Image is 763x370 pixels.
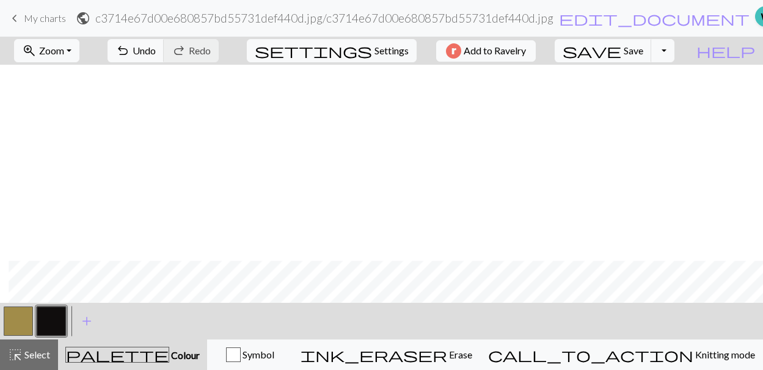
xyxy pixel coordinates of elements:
span: add [79,313,94,330]
span: call_to_action [488,346,693,363]
button: Add to Ravelry [436,40,536,62]
span: keyboard_arrow_left [7,10,22,27]
span: Erase [447,349,472,360]
span: help [696,42,755,59]
button: Zoom [14,39,79,62]
button: Symbol [207,339,293,370]
span: zoom_in [22,42,37,59]
h2: c3714e67d00e680857bd55731def440d.jpg / c3714e67d00e680857bd55731def440d.jpg [95,11,553,25]
span: Select [23,349,50,360]
span: undo [115,42,130,59]
span: highlight_alt [8,346,23,363]
span: Settings [374,43,409,58]
img: Ravelry [446,43,461,59]
span: public [76,10,90,27]
span: Symbol [241,349,274,360]
span: Add to Ravelry [464,43,526,59]
button: Colour [58,339,207,370]
span: Knitting mode [693,349,755,360]
span: Save [624,45,643,56]
button: Erase [293,339,480,370]
span: edit_document [559,10,750,27]
a: My charts [7,8,66,29]
span: palette [66,346,169,363]
i: Settings [255,43,372,58]
span: save [563,42,621,59]
button: SettingsSettings [247,39,417,62]
button: Save [555,39,652,62]
span: My charts [24,12,66,24]
span: Zoom [39,45,64,56]
button: Undo [108,39,164,62]
span: ink_eraser [301,346,447,363]
button: Knitting mode [480,339,763,370]
span: settings [255,42,372,59]
span: Undo [133,45,156,56]
span: Colour [169,349,200,361]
